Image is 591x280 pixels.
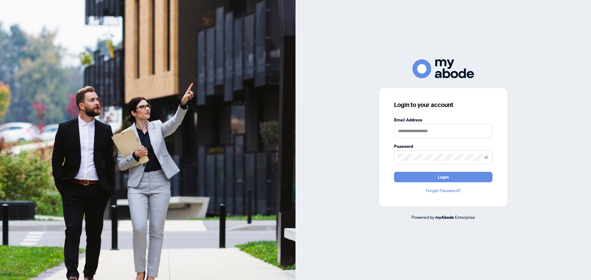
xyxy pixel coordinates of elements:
[394,187,492,194] a: Forgot Password?
[394,172,492,182] button: Login
[412,214,434,220] span: Powered by
[435,214,454,221] a: myAbode
[438,172,449,182] span: Login
[394,143,492,150] label: Password
[455,214,475,220] span: Enterprise
[484,155,488,160] span: eye-invisible
[394,101,492,109] h3: Login to your account
[394,116,492,123] label: Email Address
[412,59,474,78] img: ma-logo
